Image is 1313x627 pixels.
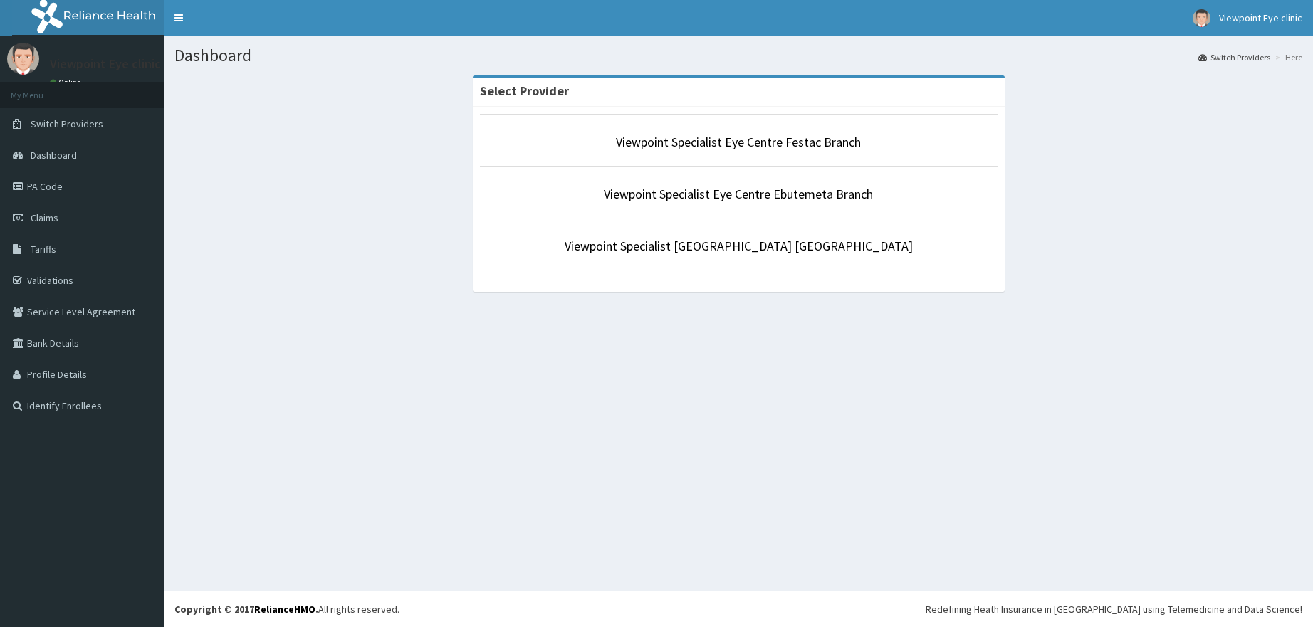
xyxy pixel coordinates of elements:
span: Claims [31,211,58,224]
span: Viewpoint Eye clinic [1219,11,1302,24]
li: Here [1272,51,1302,63]
span: Switch Providers [31,117,103,130]
a: Online [50,78,84,88]
img: User Image [1193,9,1210,27]
strong: Copyright © 2017 . [174,603,318,616]
a: Viewpoint Specialist Eye Centre Ebutemeta Branch [604,186,873,202]
a: Viewpoint Specialist Eye Centre Festac Branch [616,134,861,150]
span: Dashboard [31,149,77,162]
strong: Select Provider [480,83,569,99]
a: Switch Providers [1198,51,1270,63]
div: Redefining Heath Insurance in [GEOGRAPHIC_DATA] using Telemedicine and Data Science! [926,602,1302,616]
p: Viewpoint Eye clinic [50,58,161,70]
footer: All rights reserved. [164,591,1313,627]
a: RelianceHMO [254,603,315,616]
a: Viewpoint Specialist [GEOGRAPHIC_DATA] [GEOGRAPHIC_DATA] [565,238,913,254]
img: User Image [7,43,39,75]
span: Tariffs [31,243,56,255]
h1: Dashboard [174,46,1302,65]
